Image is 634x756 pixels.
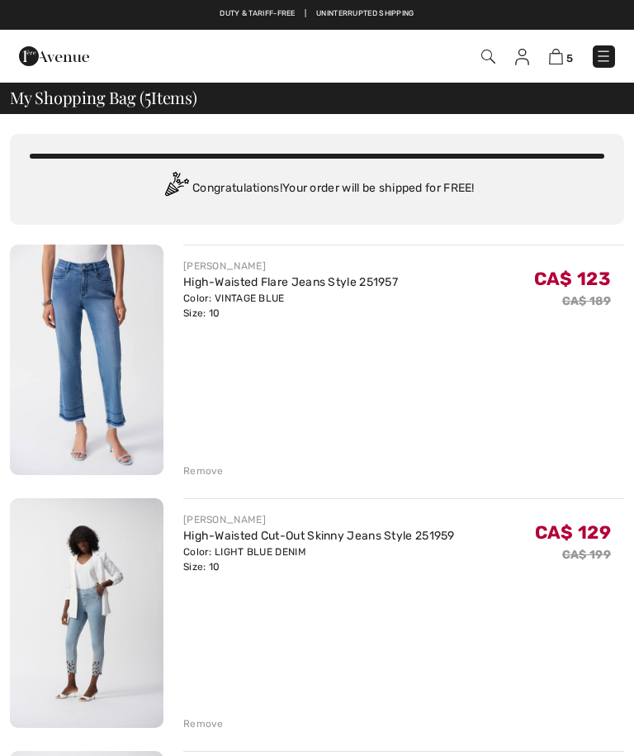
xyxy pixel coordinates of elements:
[566,52,573,64] span: 5
[183,259,398,273] div: [PERSON_NAME]
[535,521,611,544] span: CA$ 129
[159,172,192,205] img: Congratulation2.svg
[534,268,611,290] span: CA$ 123
[183,544,455,574] div: Color: LIGHT BLUE DENIM Size: 10
[10,89,197,106] span: My Shopping Bag ( Items)
[183,529,455,543] a: High-Waisted Cut-Out Skinny Jeans Style 251959
[515,49,529,65] img: My Info
[30,172,604,205] div: Congratulations! Your order will be shipped for FREE!
[562,294,611,308] s: CA$ 189
[10,245,163,475] img: High-Waisted Flare Jeans Style 251957
[562,548,611,562] s: CA$ 199
[183,464,224,478] div: Remove
[595,48,612,64] img: Menu
[549,48,573,65] a: 5
[481,50,495,64] img: Search
[144,85,151,107] span: 5
[183,291,398,321] div: Color: VINTAGE BLUE Size: 10
[183,512,455,527] div: [PERSON_NAME]
[549,49,563,64] img: Shopping Bag
[19,40,89,73] img: 1ère Avenue
[19,49,89,63] a: 1ère Avenue
[183,275,398,289] a: High-Waisted Flare Jeans Style 251957
[10,498,163,729] img: High-Waisted Cut-Out Skinny Jeans Style 251959
[183,716,224,731] div: Remove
